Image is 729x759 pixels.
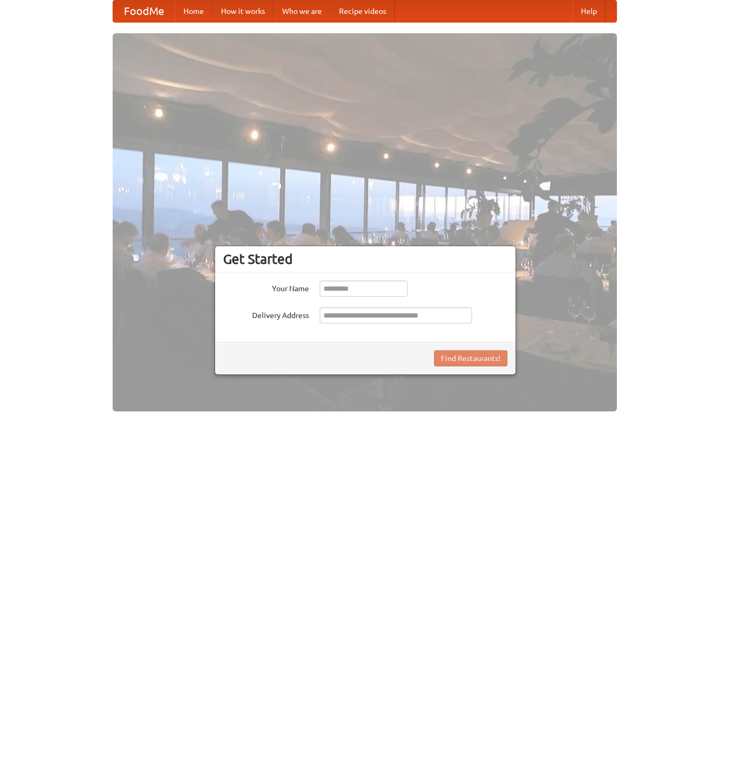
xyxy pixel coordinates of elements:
[572,1,606,22] a: Help
[223,251,507,267] h3: Get Started
[274,1,330,22] a: Who we are
[175,1,212,22] a: Home
[223,307,309,321] label: Delivery Address
[223,281,309,294] label: Your Name
[212,1,274,22] a: How it works
[434,350,507,366] button: Find Restaurants!
[113,1,175,22] a: FoodMe
[330,1,395,22] a: Recipe videos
